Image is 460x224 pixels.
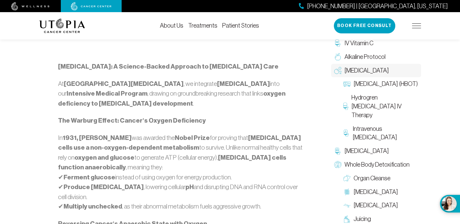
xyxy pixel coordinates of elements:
[160,22,183,29] a: About Us
[58,63,278,70] strong: [MEDICAL_DATA]: A Science-Backed Approach to [MEDICAL_DATA] Care
[334,161,341,168] img: Whole Body Detoxification
[334,148,341,155] img: Chelation Therapy
[331,36,421,50] a: IV Vitamin C
[222,22,259,29] a: Patient Stories
[340,77,421,91] a: [MEDICAL_DATA] (HBOT)
[340,171,421,185] a: Organ Cleanse
[344,66,389,75] span: [MEDICAL_DATA]
[344,53,386,61] span: Alkaline Protocol
[340,199,421,212] a: [MEDICAL_DATA]
[331,144,421,158] a: [MEDICAL_DATA]
[331,50,421,64] a: Alkaline Protocol
[71,2,112,11] img: cancer center
[74,154,134,161] strong: oxygen and glucose
[343,202,351,209] img: Lymphatic Massage
[11,2,50,11] img: wellness
[343,80,351,88] img: Hyperbaric Oxygen Therapy (HBOT)
[334,53,341,60] img: Alkaline Protocol
[334,39,341,47] img: IV Vitamin C
[331,64,421,77] a: [MEDICAL_DATA]
[185,183,194,191] strong: pH
[331,158,421,171] a: Whole Body Detoxification
[354,201,398,210] span: [MEDICAL_DATA]
[343,103,348,110] img: Hydrogren Peroxide IV Therapy
[340,91,421,122] a: Hydrogren [MEDICAL_DATA] IV Therapy
[64,173,115,181] strong: Ferment glucose
[58,117,206,124] strong: The Warburg Effect: Cancer’s Oxygen Deficiency
[354,215,371,223] span: Juicing
[58,133,305,212] p: In was awarded the for proving that to survive. Unlike normal healthy cells that rely on to gener...
[344,147,389,155] span: [MEDICAL_DATA]
[39,19,85,33] img: logo
[343,129,350,137] img: Intravenous Ozone Therapy
[340,185,421,199] a: [MEDICAL_DATA]
[343,216,351,223] img: Juicing
[334,67,341,74] img: Oxygen Therapy
[354,188,398,196] span: [MEDICAL_DATA]
[188,22,217,29] a: Treatments
[64,80,184,88] strong: [GEOGRAPHIC_DATA][MEDICAL_DATA]
[307,2,448,11] span: [PHONE_NUMBER] | [GEOGRAPHIC_DATA], [US_STATE]
[64,202,122,210] strong: Multiply unchecked
[299,2,448,11] a: [PHONE_NUMBER] | [GEOGRAPHIC_DATA], [US_STATE]
[58,79,305,109] p: At , we integrate into our , drawing on groundbreaking research that links .
[412,23,421,28] img: icon-hamburger
[334,18,395,33] button: Book Free Consult
[67,90,147,97] strong: Intensive Medical Program
[344,39,373,48] span: IV Vitamin C
[175,134,210,142] strong: Nobel Prize
[63,134,132,142] strong: 1931, [PERSON_NAME]
[352,124,418,142] span: Intravenous [MEDICAL_DATA]
[64,183,144,191] strong: Produce [MEDICAL_DATA]
[217,80,270,88] strong: [MEDICAL_DATA]
[58,90,285,107] strong: oxygen deficiency to [MEDICAL_DATA] development
[340,122,421,144] a: Intravenous [MEDICAL_DATA]
[351,93,418,119] span: Hydrogren [MEDICAL_DATA] IV Therapy
[354,174,390,183] span: Organ Cleanse
[343,175,351,182] img: Organ Cleanse
[343,188,351,195] img: Colon Therapy
[354,80,418,88] span: [MEDICAL_DATA] (HBOT)
[344,160,410,169] span: Whole Body Detoxification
